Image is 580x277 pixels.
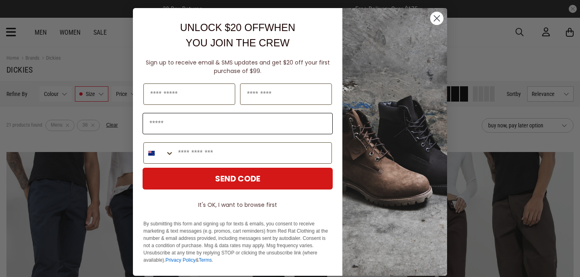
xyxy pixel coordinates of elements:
a: Privacy Policy [166,257,196,263]
span: UNLOCK $20 OFF [180,22,265,33]
p: By submitting this form and signing up for texts & emails, you consent to receive marketing & tex... [143,220,332,264]
button: Search Countries [144,143,174,163]
button: Close dialog [430,11,444,25]
span: YOU JOIN THE CREW [186,37,290,48]
img: New Zealand [148,150,155,156]
input: Email [143,113,333,134]
img: f7662613-148e-4c88-9575-6c6b5b55a647.jpeg [342,8,447,276]
button: Open LiveChat chat widget [6,3,31,27]
a: Terms [199,257,212,263]
span: WHEN [265,22,295,33]
button: It's OK, I want to browse first [143,198,333,212]
input: First Name [143,83,235,105]
span: Sign up to receive email & SMS updates and get $20 off your first purchase of $99. [146,58,330,75]
button: SEND CODE [143,168,333,190]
